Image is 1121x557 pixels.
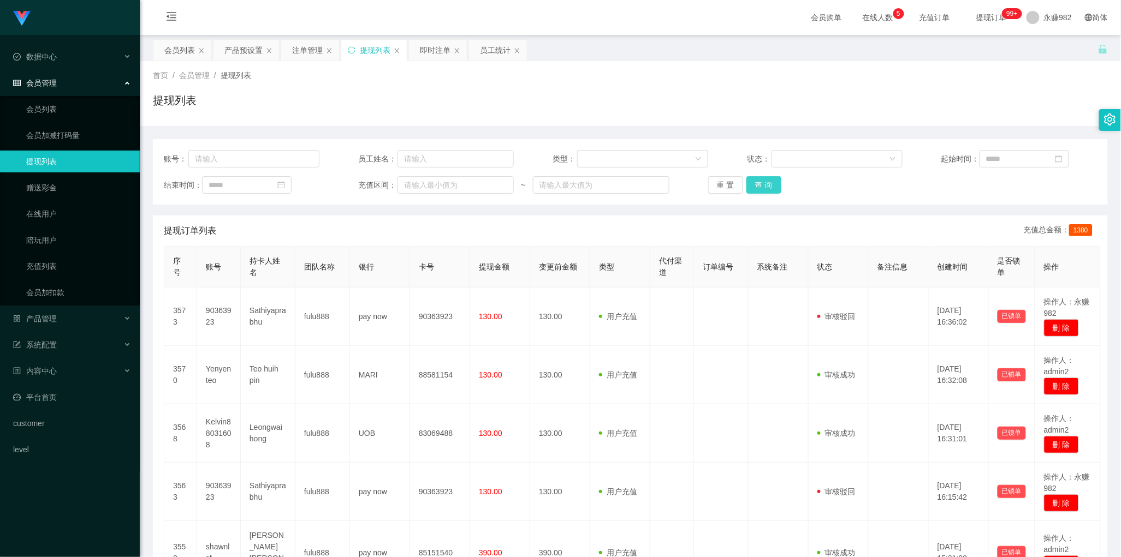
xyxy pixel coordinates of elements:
span: 130.00 [479,429,502,438]
a: 在线用户 [26,203,131,225]
span: 内容中心 [13,367,57,375]
span: 1380 [1069,224,1093,236]
a: 会员加扣款 [26,282,131,303]
button: 已锁单 [998,485,1026,498]
span: 390.00 [479,548,502,557]
span: 用户充值 [599,312,637,321]
td: 88581154 [410,346,470,404]
td: [DATE] 16:36:02 [929,288,989,346]
a: 提现列表 [26,151,131,172]
span: 账号： [164,153,188,165]
span: 系统配置 [13,340,57,349]
button: 已锁单 [998,368,1026,381]
i: 图标: form [13,341,21,349]
span: 银行 [359,262,374,271]
td: 3570 [164,346,197,404]
span: 提现列表 [221,71,251,80]
i: 图标: appstore-o [13,315,21,322]
span: 订单编号 [703,262,733,271]
td: fulu888 [295,463,350,521]
a: 会员加减打码量 [26,124,131,146]
span: 状态： [747,153,772,165]
div: 充值总金额： [1023,224,1097,237]
span: 130.00 [479,487,502,496]
span: 类型 [599,262,614,271]
i: 图标: down [695,155,702,163]
div: 会员列表 [164,40,195,61]
td: [DATE] 16:15:42 [929,463,989,521]
input: 请输入最小值为 [398,176,514,194]
button: 删 除 [1044,494,1079,512]
span: 用户充值 [599,548,637,557]
span: / [214,71,216,80]
td: Sathiyaprabhu [241,463,295,521]
span: 创建时间 [938,262,968,271]
i: 图标: check-circle-o [13,53,21,61]
span: 130.00 [479,312,502,321]
span: 会员管理 [179,71,210,80]
span: 类型： [553,153,577,165]
span: 操作人：永赚982 [1044,297,1090,318]
span: 用户充值 [599,429,637,438]
span: 提现订单 [971,14,1012,21]
td: 130.00 [530,288,590,346]
a: 赠送彩金 [26,177,131,199]
i: 图标: down [889,155,896,163]
span: 备注信息 [877,262,908,271]
span: 操作人：admin2 [1044,534,1075,554]
i: 图标: setting [1104,113,1116,125]
span: 审核成功 [817,429,856,438]
td: 130.00 [530,463,590,521]
span: 审核驳回 [817,487,856,496]
sup: 220 [1002,8,1022,19]
span: 审核成功 [817,370,856,379]
td: [DATE] 16:32:08 [929,346,989,404]
td: 3568 [164,404,197,463]
a: 充值列表 [26,255,131,277]
td: fulu888 [295,346,350,404]
span: / [173,71,175,80]
td: 3563 [164,463,197,521]
i: 图标: calendar [1055,155,1063,163]
span: 提现订单列表 [164,224,216,237]
span: 员工姓名： [358,153,398,165]
td: Yenyenteo [197,346,241,404]
td: Sathiyaprabhu [241,288,295,346]
span: 变更前金额 [539,262,577,271]
i: 图标: calendar [277,181,285,189]
div: 产品预设置 [224,40,263,61]
i: 图标: close [266,47,272,54]
span: 操作人：admin2 [1044,414,1075,434]
i: 图标: unlock [1098,44,1108,54]
td: 90363923 [410,463,470,521]
a: level [13,439,131,460]
div: 即时注单 [420,40,450,61]
input: 请输入最大值为 [533,176,669,194]
td: 83069488 [410,404,470,463]
span: 提现金额 [479,262,509,271]
span: 操作 [1044,262,1059,271]
div: 员工统计 [480,40,511,61]
span: 审核驳回 [817,312,856,321]
span: 系统备注 [757,262,788,271]
i: 图标: profile [13,367,21,375]
i: 图标: sync [348,46,355,54]
td: pay now [350,463,410,521]
button: 删 除 [1044,378,1079,395]
span: 账号 [206,262,221,271]
a: customer [13,412,131,434]
td: 90363923 [410,288,470,346]
span: 会员管理 [13,79,57,87]
td: 90363923 [197,463,241,521]
td: [DATE] 16:31:01 [929,404,989,463]
span: 数据中心 [13,52,57,61]
td: 130.00 [530,404,590,463]
button: 已锁单 [998,310,1026,323]
a: 会员列表 [26,98,131,120]
td: 3573 [164,288,197,346]
button: 删 除 [1044,319,1079,337]
input: 请输入 [398,150,514,167]
span: 序号 [173,256,181,277]
i: 图标: close [514,47,520,54]
td: Teo huih pin [241,346,295,404]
